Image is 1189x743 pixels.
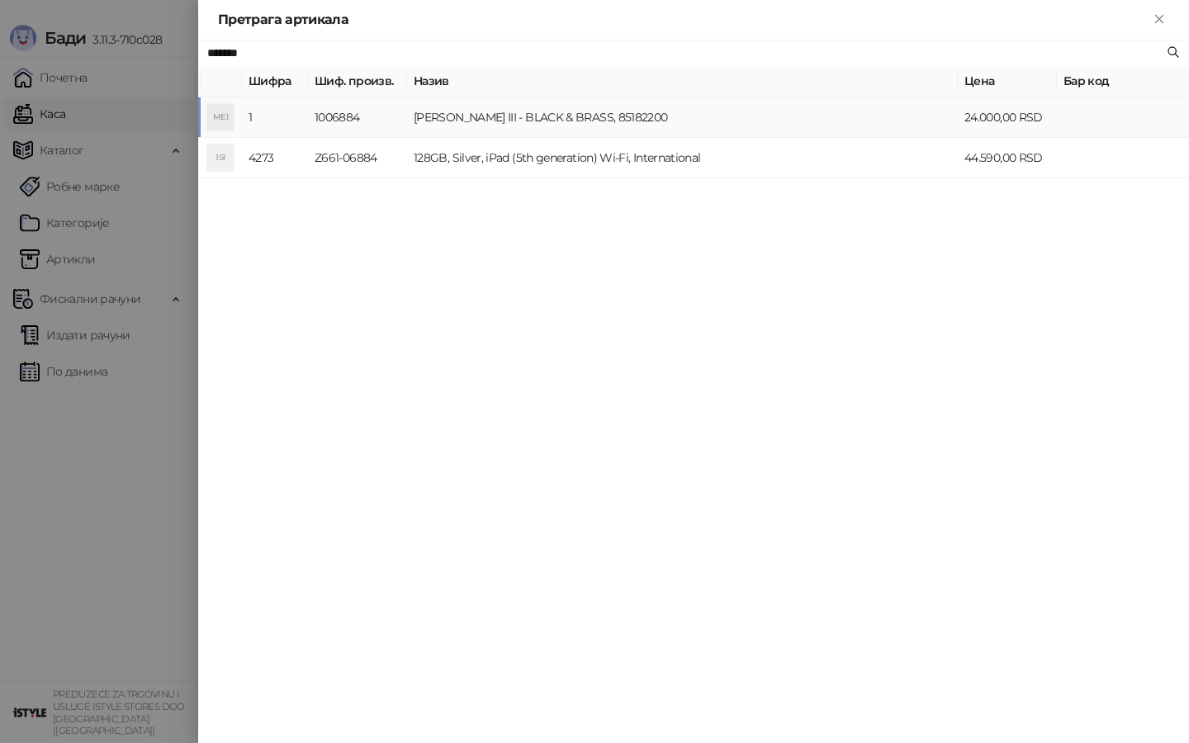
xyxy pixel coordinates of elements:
td: 24.000,00 RSD [958,97,1057,138]
td: Z661-06884 [308,138,407,178]
th: Бар код [1057,65,1189,97]
div: MEI [207,104,234,130]
td: 1 [242,97,308,138]
td: 44.590,00 RSD [958,138,1057,178]
td: 4273 [242,138,308,178]
td: 1006884 [308,97,407,138]
th: Цена [958,65,1057,97]
th: Шифра [242,65,308,97]
div: Претрага артикала [218,10,1149,30]
td: 128GB, Silver, iPad (5th generation) Wi-Fi, International [407,138,958,178]
td: [PERSON_NAME] III - BLACK & BRASS, 85182200 [407,97,958,138]
button: Close [1149,10,1169,30]
th: Шиф. произв. [308,65,407,97]
div: 1SI [207,144,234,171]
th: Назив [407,65,958,97]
